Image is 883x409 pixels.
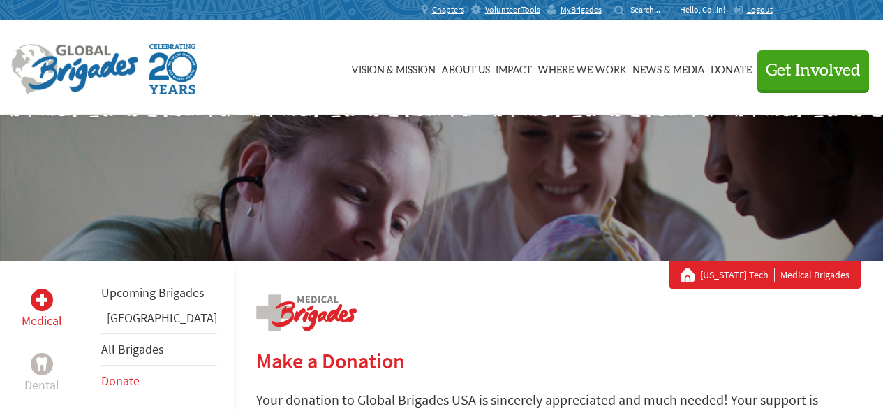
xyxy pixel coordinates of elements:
[681,268,849,282] div: Medical Brigades
[22,311,62,331] p: Medical
[107,310,217,326] a: [GEOGRAPHIC_DATA]
[496,33,532,103] a: Impact
[149,44,197,94] img: Global Brigades Celebrating 20 Years
[256,348,861,373] h2: Make a Donation
[36,357,47,371] img: Dental
[31,289,53,311] div: Medical
[766,62,861,79] span: Get Involved
[31,353,53,375] div: Dental
[757,50,869,90] button: Get Involved
[732,4,773,15] a: Logout
[22,289,62,331] a: MedicalMedical
[485,4,540,15] span: Volunteer Tools
[11,44,138,94] img: Global Brigades Logo
[24,353,59,395] a: DentalDental
[680,4,732,15] p: Hello, Collin!
[351,33,436,103] a: Vision & Mission
[630,4,670,15] input: Search...
[561,4,602,15] span: MyBrigades
[101,308,217,333] li: Ghana
[101,285,205,301] a: Upcoming Brigades
[101,333,217,366] li: All Brigades
[711,33,752,103] a: Donate
[36,294,47,306] img: Medical
[747,4,773,15] span: Logout
[101,341,164,357] a: All Brigades
[537,33,627,103] a: Where We Work
[256,294,357,331] img: logo-medical.png
[101,366,217,396] li: Donate
[432,4,464,15] span: Chapters
[632,33,705,103] a: News & Media
[441,33,490,103] a: About Us
[101,278,217,308] li: Upcoming Brigades
[24,375,59,395] p: Dental
[700,268,775,282] a: [US_STATE] Tech
[101,373,140,389] a: Donate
